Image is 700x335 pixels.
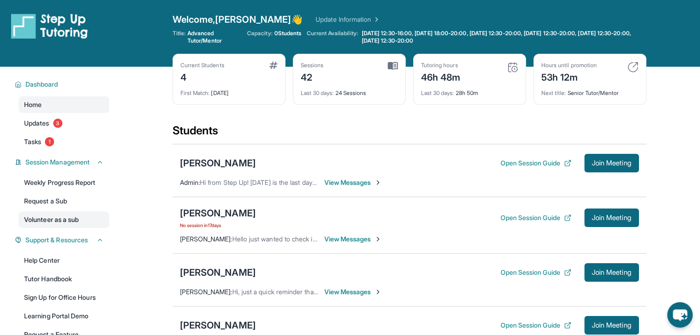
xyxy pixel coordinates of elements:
[360,30,646,44] a: [DATE] 12:30-16:00, [DATE] 18:00-20:00, [DATE] 12:30-20:00, [DATE] 12:30-20:00, [DATE] 12:30-20:0...
[274,30,302,37] span: 0 Students
[25,80,58,89] span: Dashboard
[421,84,518,97] div: 28h 50m
[232,235,528,243] span: Hello just wanted to check in to see if everything is ok ? And if you would be attending [DATE] c...
[362,30,644,44] span: [DATE] 12:30-16:00, [DATE] 18:00-20:00, [DATE] 12:30-20:00, [DATE] 12:30-20:00, [DATE] 12:30-20:0...
[19,308,109,324] a: Learning Portal Demo
[584,209,639,227] button: Join Meeting
[187,30,242,44] span: Advanced Tutor/Mentor
[324,287,382,297] span: View Messages
[500,213,571,222] button: Open Session Guide
[500,158,571,168] button: Open Session Guide
[24,119,50,128] span: Updates
[421,62,461,69] div: Tutoring hours
[180,319,256,332] div: [PERSON_NAME]
[180,84,278,97] div: [DATE]
[232,288,487,296] span: Hi, just a quick reminder that our tutoring session is scheduled for [DATE] from 5-6 Pm.
[53,119,62,128] span: 3
[388,62,398,70] img: card
[592,160,632,166] span: Join Meeting
[173,30,186,44] span: Title:
[24,100,42,109] span: Home
[541,62,597,69] div: Hours until promotion
[24,137,41,146] span: Tasks
[584,263,639,282] button: Join Meeting
[180,221,256,229] span: No session in 17 days
[180,89,210,96] span: First Match :
[19,252,109,269] a: Help Center
[316,15,380,24] a: Update Information
[301,62,324,69] div: Sessions
[19,174,109,191] a: Weekly Progress Report
[180,207,256,220] div: [PERSON_NAME]
[180,266,256,279] div: [PERSON_NAME]
[374,179,382,186] img: Chevron-Right
[584,154,639,172] button: Join Meeting
[324,234,382,244] span: View Messages
[19,96,109,113] a: Home
[19,193,109,209] a: Request a Sub
[374,235,382,243] img: Chevron-Right
[627,62,638,73] img: card
[180,288,232,296] span: [PERSON_NAME] :
[541,84,638,97] div: Senior Tutor/Mentor
[180,157,256,170] div: [PERSON_NAME]
[22,235,104,245] button: Support & Resources
[592,270,632,275] span: Join Meeting
[22,158,104,167] button: Session Management
[301,84,398,97] div: 24 Sessions
[25,235,88,245] span: Support & Resources
[11,13,88,39] img: logo
[19,289,109,306] a: Sign Up for Office Hours
[247,30,273,37] span: Capacity:
[592,215,632,221] span: Join Meeting
[307,30,358,44] span: Current Availability:
[173,123,646,144] div: Students
[180,235,232,243] span: [PERSON_NAME] :
[19,271,109,287] a: Tutor Handbook
[19,115,109,132] a: Updates3
[421,69,461,84] div: 46h 48m
[324,178,382,187] span: View Messages
[592,322,632,328] span: Join Meeting
[45,137,54,146] span: 1
[180,62,224,69] div: Current Students
[269,62,278,69] img: card
[421,89,454,96] span: Last 30 days :
[541,69,597,84] div: 53h 12m
[371,15,380,24] img: Chevron Right
[541,89,566,96] span: Next title :
[301,89,334,96] span: Last 30 days :
[173,13,303,26] span: Welcome, [PERSON_NAME] 👋
[22,80,104,89] button: Dashboard
[500,321,571,330] button: Open Session Guide
[507,62,518,73] img: card
[180,178,200,186] span: Admin :
[500,268,571,277] button: Open Session Guide
[667,302,693,328] button: chat-button
[180,69,224,84] div: 4
[19,211,109,228] a: Volunteer as a sub
[584,316,639,335] button: Join Meeting
[19,133,109,150] a: Tasks1
[25,158,90,167] span: Session Management
[301,69,324,84] div: 42
[374,288,382,296] img: Chevron-Right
